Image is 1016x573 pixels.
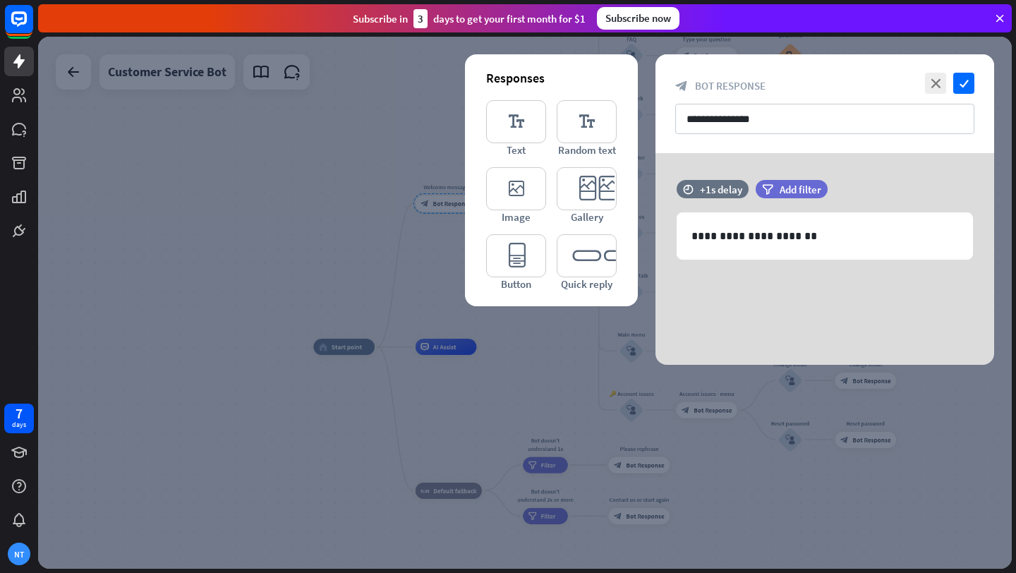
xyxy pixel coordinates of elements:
button: Open LiveChat chat widget [11,6,54,48]
div: days [12,420,26,430]
div: Subscribe in days to get your first month for $1 [353,9,586,28]
div: Subscribe now [597,7,679,30]
div: NT [8,543,30,565]
div: 3 [413,9,428,28]
a: 7 days [4,404,34,433]
div: 7 [16,407,23,420]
